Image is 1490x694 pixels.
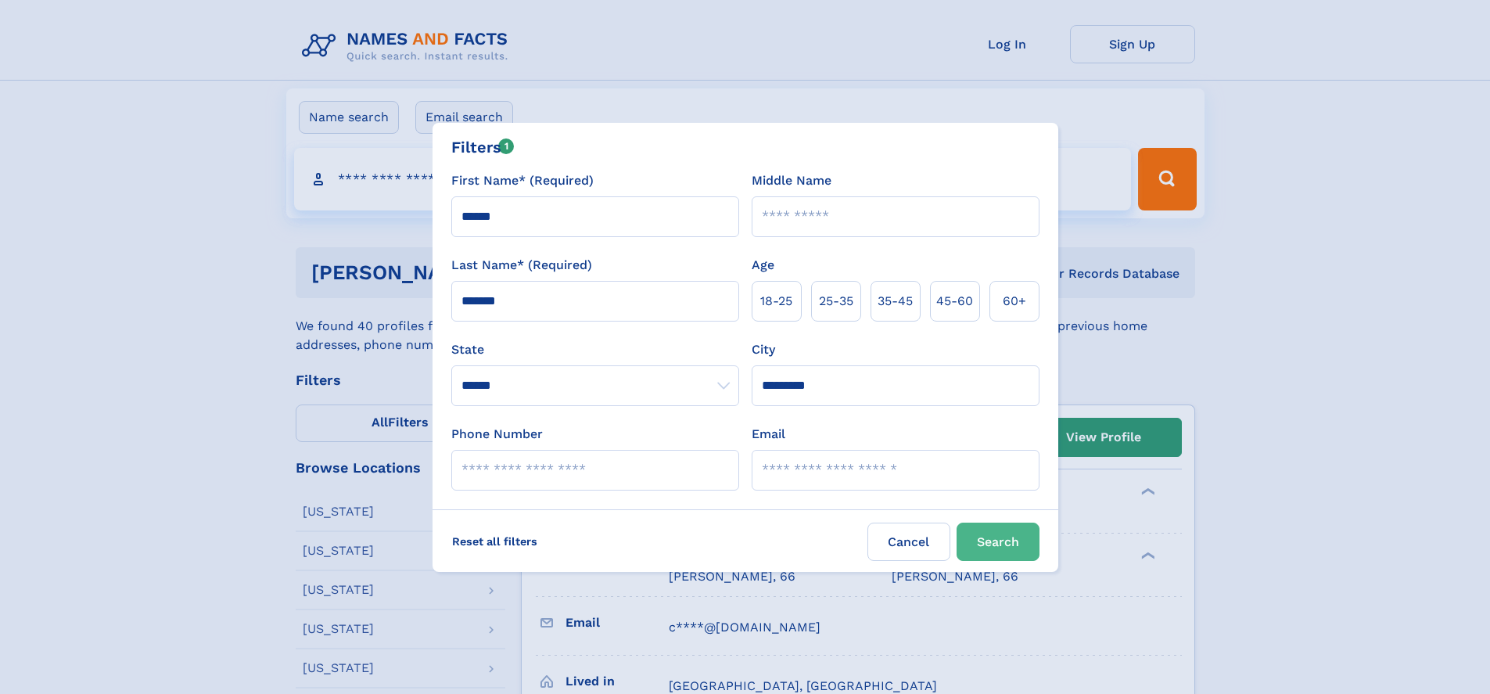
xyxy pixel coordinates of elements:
[957,523,1039,561] button: Search
[867,523,950,561] label: Cancel
[878,292,913,311] span: 35‑45
[752,256,774,275] label: Age
[936,292,973,311] span: 45‑60
[819,292,853,311] span: 25‑35
[451,425,543,444] label: Phone Number
[451,135,515,159] div: Filters
[752,425,785,444] label: Email
[451,256,592,275] label: Last Name* (Required)
[760,292,792,311] span: 18‑25
[451,340,739,359] label: State
[752,340,775,359] label: City
[1003,292,1026,311] span: 60+
[752,171,831,190] label: Middle Name
[451,171,594,190] label: First Name* (Required)
[442,523,548,560] label: Reset all filters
